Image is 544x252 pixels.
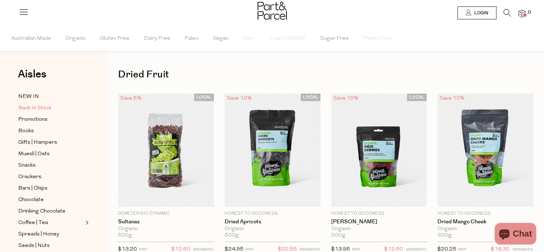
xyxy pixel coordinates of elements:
a: Promotions [18,115,83,124]
span: Paleo [185,26,199,51]
inbox-online-store-chat: Shopify online store chat [492,223,538,246]
a: Snacks [18,161,83,170]
a: Dried Mango Cheek [437,219,533,225]
span: $24.95 [225,247,244,252]
span: NEW IN [18,92,39,101]
div: Save 5% [118,94,144,103]
span: Gluten Free [100,26,129,51]
a: Coffee | Tea [18,218,83,227]
small: RRP [352,248,360,252]
div: Save 10% [331,94,361,103]
small: RRP [245,248,254,252]
span: Gifts | Hampers [18,138,57,147]
span: Low FODMAP [270,26,306,51]
span: Crackers [18,173,41,181]
span: Organic [65,26,85,51]
span: $13.20 [118,247,137,252]
span: Snacks [18,161,36,170]
span: 200g [331,232,345,239]
span: 500g [225,232,239,239]
span: LOCAL [301,94,320,101]
a: Bars | Chips [18,184,83,193]
a: Books [18,127,83,135]
h1: Dried Fruit [118,66,533,83]
button: Expand/Collapse Coffee | Tea [84,218,89,227]
span: Login [472,10,488,16]
span: Plastic Free [363,26,393,51]
span: Drinking Chocolate [18,207,65,216]
span: Muesli | Oats [18,150,50,158]
img: Sultanas [118,94,214,207]
span: Chocolate [18,196,44,204]
span: $20.25 [437,247,456,252]
small: RRP [458,248,466,252]
small: RRP [139,248,147,252]
img: Part&Parcel [258,2,287,20]
p: Honest to Goodness [225,210,320,217]
p: Demeter Bio-Dynamic [118,210,214,217]
span: Vegan [213,26,229,51]
small: MEMBERS [193,248,214,252]
a: NEW IN [18,92,83,101]
span: Keto [243,26,255,51]
span: Seeds | Nuts [18,242,50,250]
span: LOCAL [194,94,214,101]
div: Save 10% [437,94,467,103]
div: Organic [118,226,214,232]
img: Dried Apricots [225,94,320,207]
p: Honest to Goodness [331,210,427,217]
a: Login [457,6,496,19]
small: MEMBERS [513,248,533,252]
img: Dried Mango Cheek [437,94,533,207]
span: Coffee | Tea [18,219,48,227]
span: Aisles [18,66,46,82]
span: $13.95 [331,247,350,252]
a: Sultanas [118,219,214,225]
div: Save 10% [225,94,254,103]
a: [PERSON_NAME] [331,219,427,225]
span: 500g [118,232,132,239]
span: Sugar Free [320,26,349,51]
a: Muesli | Oats [18,149,83,158]
span: Bars | Chips [18,184,48,193]
a: Crackers [18,172,83,181]
a: Seeds | Nuts [18,241,83,250]
small: MEMBERS [406,248,427,252]
img: Goji Berries [331,94,427,207]
small: MEMBERS [300,248,320,252]
span: LOCAL [407,94,427,101]
span: Books [18,127,34,135]
span: 0 [526,9,533,16]
div: Organic [225,226,320,232]
a: Dried Apricots [225,219,320,225]
a: Aisles [18,69,46,87]
a: Back In Stock [18,104,83,113]
a: 0 [518,10,525,17]
a: Drinking Chocolate [18,207,83,216]
span: Spreads | Honey [18,230,59,239]
p: Honest to Goodness [437,210,533,217]
span: Back In Stock [18,104,52,113]
a: Spreads | Honey [18,230,83,239]
a: Chocolate [18,195,83,204]
a: Gifts | Hampers [18,138,83,147]
div: Organic [437,226,533,232]
span: 300g [437,232,452,239]
span: Dairy Free [144,26,170,51]
div: Organic [331,226,427,232]
span: Promotions [18,115,48,124]
span: Australian Made [11,26,51,51]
